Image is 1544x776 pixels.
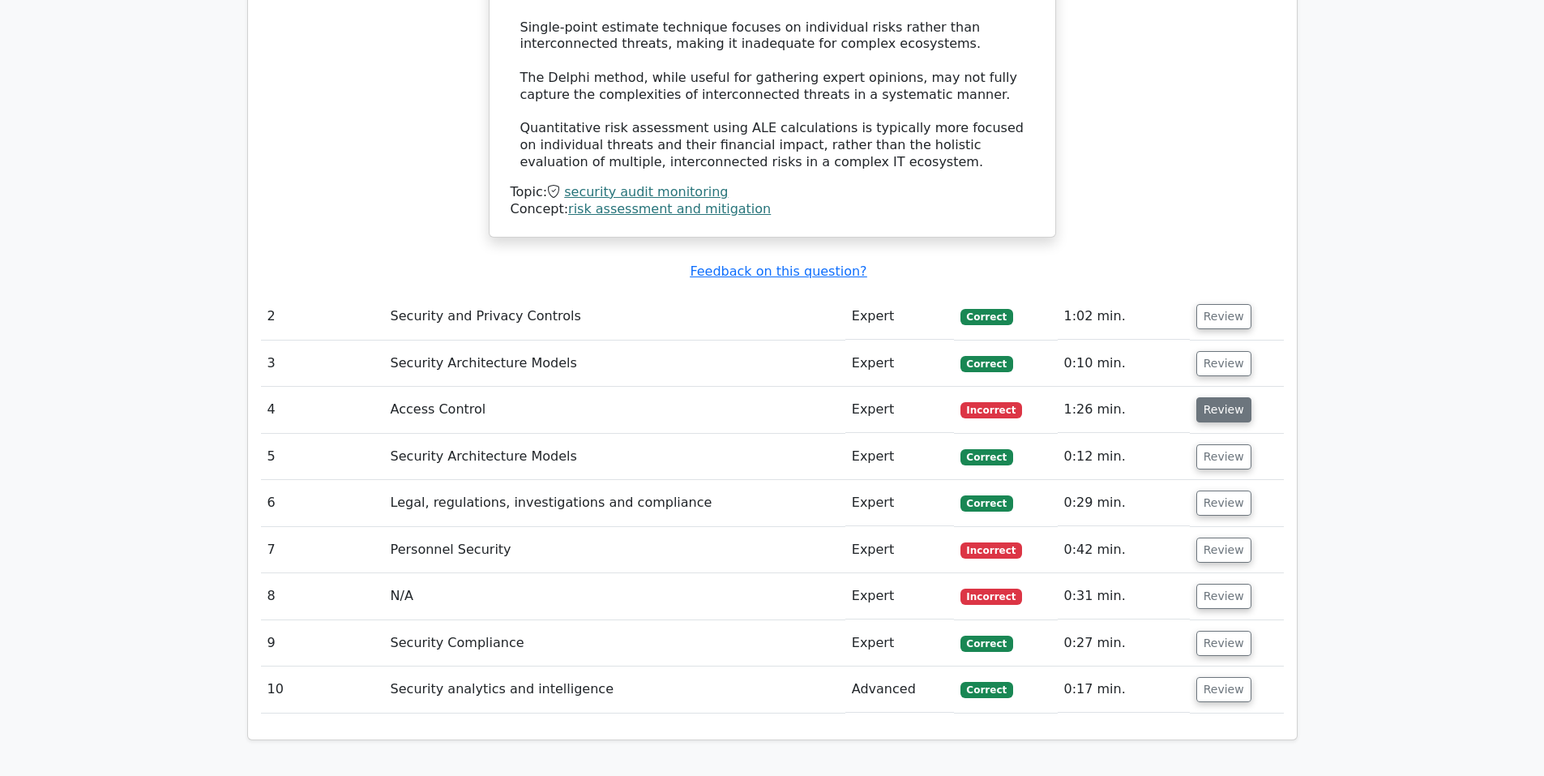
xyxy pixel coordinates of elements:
[261,620,384,667] td: 9
[960,542,1023,559] span: Incorrect
[261,527,384,573] td: 7
[261,294,384,340] td: 2
[384,387,845,433] td: Access Control
[1196,304,1251,329] button: Review
[1196,631,1251,656] button: Review
[845,527,954,573] td: Expert
[511,184,1034,201] div: Topic:
[261,480,384,526] td: 6
[384,434,845,480] td: Security Architecture Models
[960,682,1013,698] span: Correct
[1058,620,1190,667] td: 0:27 min.
[1058,294,1190,340] td: 1:02 min.
[1196,584,1251,609] button: Review
[1196,491,1251,516] button: Review
[384,480,845,526] td: Legal, regulations, investigations and compliance
[960,636,1013,652] span: Correct
[1196,444,1251,469] button: Review
[261,341,384,387] td: 3
[845,434,954,480] td: Expert
[1058,434,1190,480] td: 0:12 min.
[261,573,384,620] td: 8
[1196,538,1251,563] button: Review
[1058,341,1190,387] td: 0:10 min.
[384,573,845,620] td: N/A
[1196,677,1251,702] button: Review
[960,402,1023,418] span: Incorrect
[690,264,866,279] a: Feedback on this question?
[960,309,1013,325] span: Correct
[384,341,845,387] td: Security Architecture Models
[1196,397,1251,422] button: Review
[384,294,845,340] td: Security and Privacy Controls
[384,620,845,667] td: Security Compliance
[845,620,954,667] td: Expert
[845,573,954,620] td: Expert
[261,387,384,433] td: 4
[568,201,771,217] a: risk assessment and mitigation
[960,589,1023,605] span: Incorrect
[1058,480,1190,526] td: 0:29 min.
[845,341,954,387] td: Expert
[960,356,1013,372] span: Correct
[845,294,954,340] td: Expert
[261,434,384,480] td: 5
[1058,387,1190,433] td: 1:26 min.
[1196,351,1251,376] button: Review
[960,495,1013,512] span: Correct
[384,667,845,713] td: Security analytics and intelligence
[1058,667,1190,713] td: 0:17 min.
[261,667,384,713] td: 10
[1058,527,1190,573] td: 0:42 min.
[845,387,954,433] td: Expert
[845,480,954,526] td: Expert
[564,184,728,199] a: security audit monitoring
[845,667,954,713] td: Advanced
[1058,573,1190,620] td: 0:31 min.
[384,527,845,573] td: Personnel Security
[960,449,1013,465] span: Correct
[511,201,1034,218] div: Concept:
